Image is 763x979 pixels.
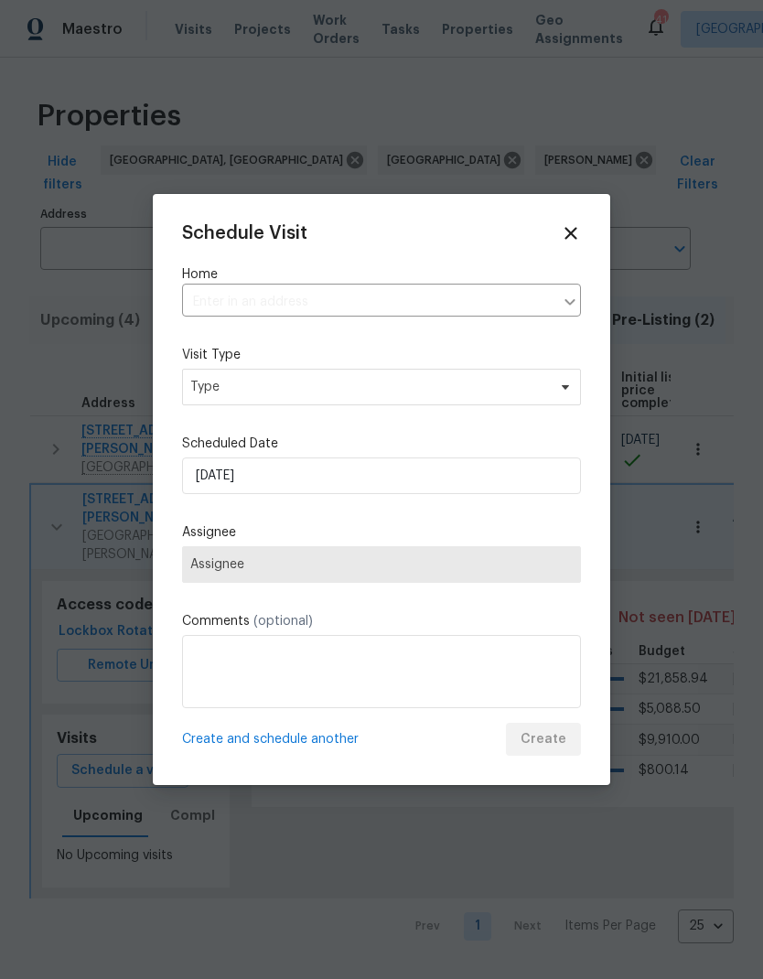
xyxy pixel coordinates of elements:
span: (optional) [253,615,313,628]
span: Schedule Visit [182,224,307,242]
input: M/D/YYYY [182,457,581,494]
input: Enter in an address [182,288,553,317]
label: Assignee [182,523,581,542]
span: Assignee [190,557,573,572]
span: Close [561,223,581,243]
label: Comments [182,612,581,630]
span: Type [190,378,546,396]
span: Create and schedule another [182,730,359,748]
label: Scheduled Date [182,435,581,453]
label: Visit Type [182,346,581,364]
label: Home [182,265,581,284]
